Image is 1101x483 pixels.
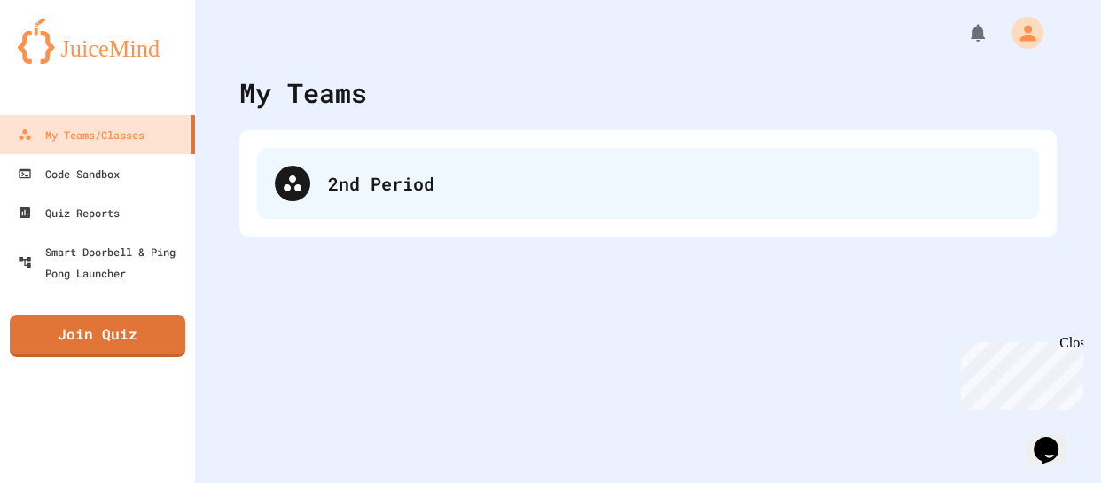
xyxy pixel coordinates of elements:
[1027,412,1083,465] iframe: chat widget
[7,7,122,113] div: Chat with us now!Close
[934,18,993,48] div: My Notifications
[18,202,120,223] div: Quiz Reports
[18,124,144,145] div: My Teams/Classes
[993,12,1048,53] div: My Account
[10,315,185,357] a: Join Quiz
[18,18,177,64] img: logo-orange.svg
[18,163,120,184] div: Code Sandbox
[257,148,1039,219] div: 2nd Period
[239,73,367,113] div: My Teams
[328,170,1021,197] div: 2nd Period
[18,241,188,284] div: Smart Doorbell & Ping Pong Launcher
[954,335,1083,410] iframe: chat widget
